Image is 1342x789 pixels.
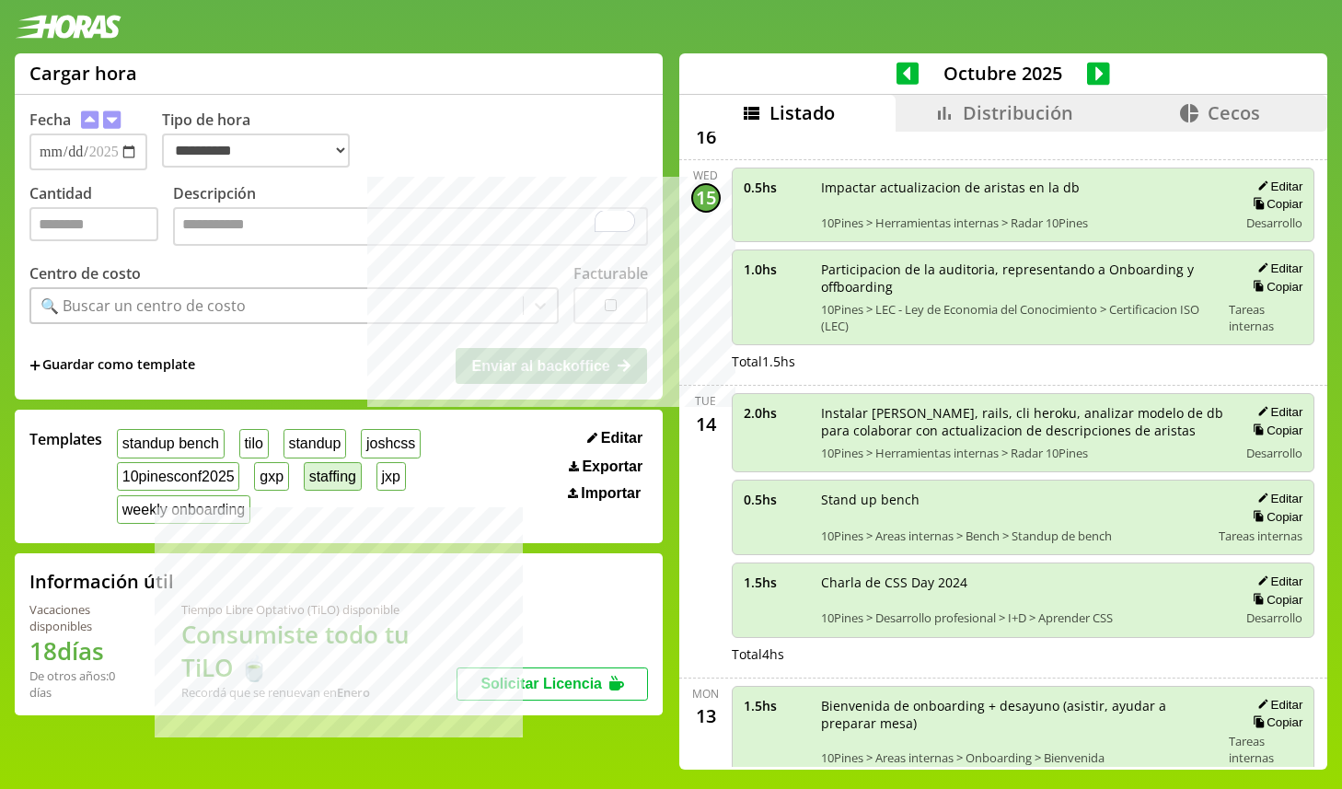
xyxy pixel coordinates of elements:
div: 16 [691,122,721,152]
div: Total 1.5 hs [732,353,1315,370]
span: Tareas internas [1229,733,1303,766]
button: Editar [1252,574,1302,589]
label: Facturable [573,263,648,284]
span: Bienvenida de onboarding + desayuno (asistir, ayudar a preparar mesa) [821,697,1216,732]
div: 🔍 Buscar un centro de costo [40,296,246,316]
label: Centro de costo [29,263,141,284]
button: Exportar [563,458,648,476]
button: joshcss [361,429,421,458]
button: Editar [1252,261,1302,276]
div: 14 [691,409,721,438]
h1: Consumiste todo tu TiLO 🍵 [181,618,457,684]
button: tilo [239,429,269,458]
div: Mon [692,686,719,702]
span: Importar [581,485,641,502]
button: Editar [1252,491,1302,506]
span: Solicitar Licencia [480,676,602,691]
span: +Guardar como template [29,355,195,376]
button: Copiar [1247,714,1302,730]
div: Tiempo Libre Optativo (TiLO) disponible [181,601,457,618]
button: standup bench [117,429,225,458]
label: Fecha [29,110,71,130]
span: Instalar [PERSON_NAME], rails, cli heroku, analizar modelo de db para colaborar con actualizacion... [821,404,1226,439]
button: 10pinesconf2025 [117,462,239,491]
button: Editar [582,429,648,447]
button: jxp [376,462,406,491]
span: 1.0 hs [744,261,808,278]
span: 10Pines > Herramientas internas > Radar 10Pines [821,445,1226,461]
span: Desarrollo [1246,445,1302,461]
span: Exportar [582,458,642,475]
span: 10Pines > Desarrollo profesional > I+D > Aprender CSS [821,609,1226,626]
span: Octubre 2025 [919,61,1087,86]
span: Cecos [1208,100,1260,125]
div: Wed [693,168,718,183]
button: standup [283,429,347,458]
button: Editar [1252,179,1302,194]
span: Desarrollo [1246,609,1302,626]
span: 0.5 hs [744,491,808,508]
span: Impactar actualizacion de aristas en la db [821,179,1226,196]
span: Templates [29,429,102,449]
button: Copiar [1247,592,1302,608]
span: 10Pines > Areas internas > Bench > Standup de bench [821,528,1207,544]
span: 1.5 hs [744,574,808,591]
button: staffing [304,462,362,491]
span: 10Pines > LEC - Ley de Economia del Conocimiento > Certificacion ISO (LEC) [821,301,1217,334]
span: 0.5 hs [744,179,808,196]
button: Copiar [1247,279,1302,295]
select: Tipo de hora [162,133,350,168]
span: Tareas internas [1219,528,1302,544]
span: Tareas internas [1229,301,1302,334]
h1: 18 días [29,634,137,667]
button: Copiar [1247,196,1302,212]
button: Solicitar Licencia [457,667,648,701]
span: Participacion de la auditoria, representando a Onboarding y offboarding [821,261,1217,296]
button: gxp [254,462,288,491]
div: Tue [695,393,716,409]
input: Cantidad [29,207,158,241]
span: 1.5 hs [744,697,808,714]
span: 2.0 hs [744,404,808,422]
div: 15 [691,183,721,213]
textarea: To enrich screen reader interactions, please activate Accessibility in Grammarly extension settings [173,207,648,246]
button: Editar [1252,697,1302,713]
h1: Cargar hora [29,61,137,86]
div: scrollable content [679,132,1327,767]
span: Stand up bench [821,491,1207,508]
div: Vacaciones disponibles [29,601,137,634]
button: Copiar [1247,509,1302,525]
span: Distribución [963,100,1073,125]
div: Total 4 hs [732,645,1315,663]
button: Editar [1252,404,1302,420]
span: Charla de CSS Day 2024 [821,574,1226,591]
label: Cantidad [29,183,173,250]
span: 10Pines > Areas internas > Onboarding > Bienvenida [821,749,1216,766]
h2: Información útil [29,569,174,594]
div: De otros años: 0 días [29,667,137,701]
button: weekly onboarding [117,495,250,524]
div: Recordá que se renuevan en [181,684,457,701]
span: Desarrollo [1246,215,1302,231]
div: 13 [691,702,721,731]
label: Tipo de hora [162,110,364,170]
span: 10Pines > Herramientas internas > Radar 10Pines [821,215,1226,231]
span: + [29,355,40,376]
b: Enero [337,684,370,701]
img: logotipo [15,15,121,39]
span: Editar [601,430,642,447]
span: Listado [769,100,835,125]
button: Copiar [1247,423,1302,438]
label: Descripción [173,183,648,250]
